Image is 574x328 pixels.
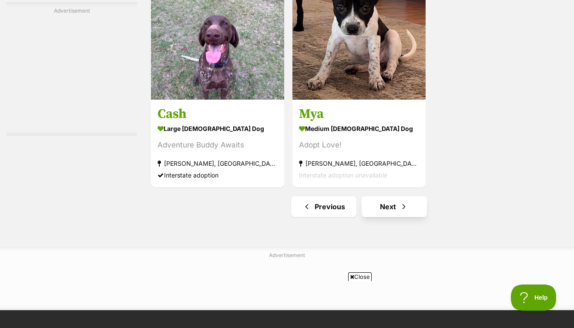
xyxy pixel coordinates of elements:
div: Adopt Love! [299,139,419,151]
iframe: Help Scout Beacon - Open [511,284,557,311]
span: Close [348,272,372,281]
a: Mya medium [DEMOGRAPHIC_DATA] Dog Adopt Love! [PERSON_NAME], [GEOGRAPHIC_DATA] Interstate adoptio... [292,99,426,187]
h3: Mya [299,106,419,122]
strong: [PERSON_NAME], [GEOGRAPHIC_DATA] [158,157,278,169]
a: Previous page [291,196,356,217]
div: Interstate adoption [158,169,278,181]
h3: Cash [158,106,278,122]
strong: [PERSON_NAME], [GEOGRAPHIC_DATA] [299,157,419,169]
strong: large [DEMOGRAPHIC_DATA] Dog [158,122,278,135]
a: Next page [362,196,427,217]
nav: Pagination [150,196,567,217]
span: Interstate adoption unavailable [299,171,387,179]
div: Advertisement [7,2,137,136]
strong: medium [DEMOGRAPHIC_DATA] Dog [299,122,419,135]
iframe: Advertisement [76,284,498,324]
iframe: Advertisement [7,18,137,127]
div: Adventure Buddy Awaits [158,139,278,151]
a: Cash large [DEMOGRAPHIC_DATA] Dog Adventure Buddy Awaits [PERSON_NAME], [GEOGRAPHIC_DATA] Interst... [151,99,284,187]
